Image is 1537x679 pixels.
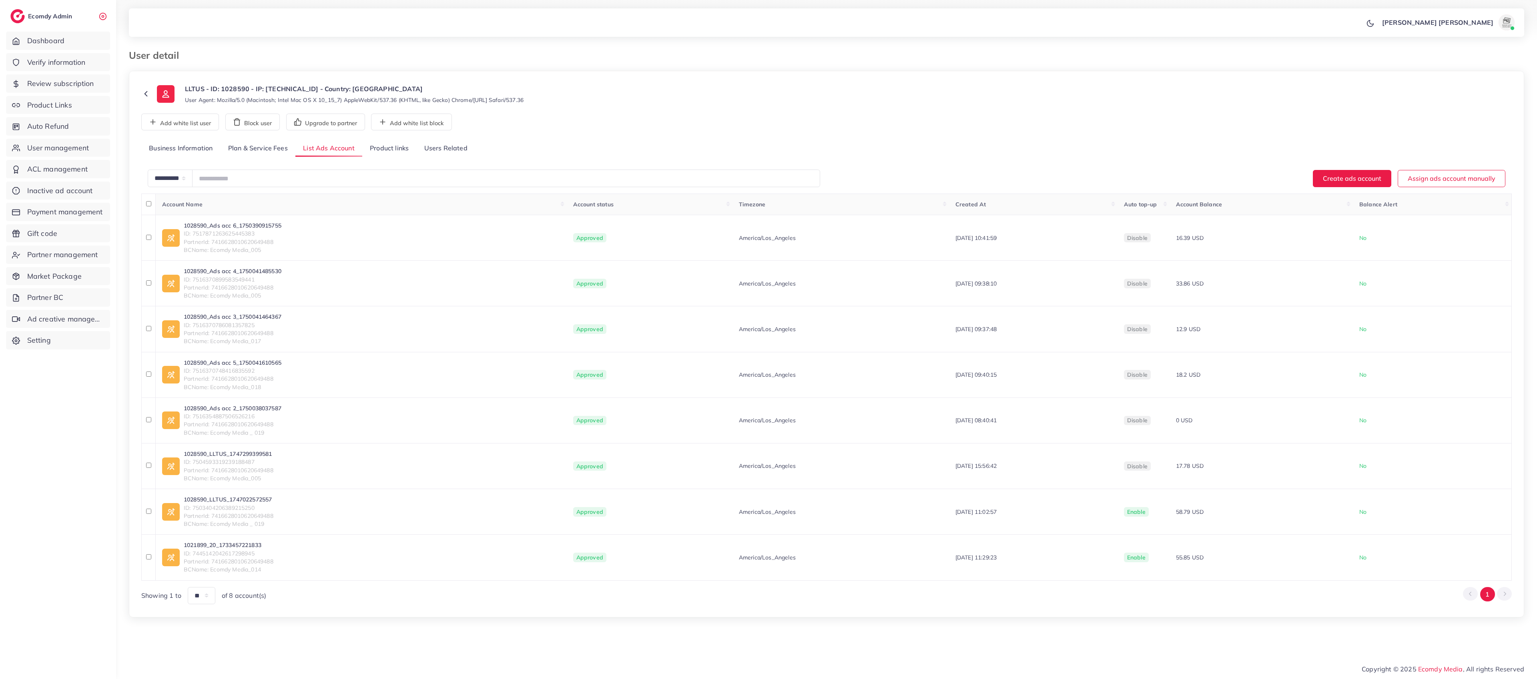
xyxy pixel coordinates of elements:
button: Block user [225,114,280,130]
ul: Pagination [1463,587,1512,602]
img: ic-ad-info.7fc67b75.svg [162,320,180,338]
span: Balance Alert [1359,201,1397,208]
span: disable [1127,234,1148,242]
img: ic-ad-info.7fc67b75.svg [162,275,180,292]
a: Verify information [6,53,110,72]
h3: User detail [129,50,185,61]
a: List Ads Account [295,140,362,157]
a: 1028590_Ads acc 5_1750041610565 [184,359,281,367]
span: of 8 account(s) [222,591,266,600]
a: 1028590_LLTUS_1747299399581 [184,450,273,458]
span: Market Package [27,271,82,282]
span: BCName: Ecomdy Media _ 019 [184,429,281,437]
span: ID: 7517871263625445383 [184,230,281,238]
a: Inactive ad account [6,182,110,200]
img: logo [10,9,25,23]
span: PartnerId: 7416628010620649488 [184,284,281,292]
a: Dashboard [6,32,110,50]
span: PartnerId: 7416628010620649488 [184,238,281,246]
a: 1028590_Ads acc 6_1750390915755 [184,222,281,230]
span: 16.39 USD [1176,234,1204,242]
span: Account Balance [1176,201,1222,208]
a: 1028590_LLTUS_1747022572557 [184,495,273,503]
span: Approved [573,461,606,471]
a: Business Information [141,140,221,157]
span: , All rights Reserved [1463,664,1524,674]
span: Dashboard [27,36,64,46]
p: LLTUS - ID: 1028590 - IP: [TECHNICAL_ID] - Country: [GEOGRAPHIC_DATA] [185,84,524,94]
a: Partner BC [6,288,110,307]
span: No [1359,280,1366,287]
a: Market Package [6,267,110,286]
span: ACL management [27,164,88,174]
a: logoEcomdy Admin [10,9,74,23]
span: Product Links [27,100,72,110]
img: ic-ad-info.7fc67b75.svg [162,411,180,429]
span: Approved [573,233,606,243]
small: User Agent: Mozilla/5.0 (Macintosh; Intel Mac OS X 10_15_7) AppleWebKit/537.36 (KHTML, like Gecko... [185,96,524,104]
img: ic-ad-info.7fc67b75.svg [162,549,180,566]
span: America/Los_Angeles [739,325,796,333]
a: 1028590_Ads acc 4_1750041485530 [184,267,281,275]
span: No [1359,462,1366,469]
span: Review subscription [27,78,94,89]
span: ID: 7516354887506526216 [184,412,281,420]
a: 1028590_Ads acc 2_1750038037587 [184,404,281,412]
span: Account status [573,201,614,208]
p: [PERSON_NAME] [PERSON_NAME] [1382,18,1493,27]
span: 0 USD [1176,417,1193,424]
a: Users Related [416,140,475,157]
a: Product links [362,140,416,157]
span: America/Los_Angeles [739,234,796,242]
a: Plan & Service Fees [221,140,295,157]
span: [DATE] 11:02:57 [955,508,997,515]
span: enable [1127,508,1146,515]
button: Add white list block [371,114,452,130]
a: Product Links [6,96,110,114]
span: America/Los_Angeles [739,280,796,288]
a: Gift code [6,224,110,243]
span: disable [1127,371,1148,378]
h2: Ecomdy Admin [28,12,74,20]
span: Approved [573,324,606,334]
span: No [1359,326,1366,333]
span: disable [1127,463,1148,470]
button: Assign ads account manually [1398,170,1505,187]
span: PartnerId: 7416628010620649488 [184,466,273,474]
span: 12.9 USD [1176,326,1200,333]
span: enable [1127,554,1146,561]
span: Auto Refund [27,121,69,132]
span: Payment management [27,207,103,217]
span: 55.85 USD [1176,554,1204,561]
span: ID: 7504593319239188487 [184,458,273,466]
span: ID: 7503404206389215250 [184,504,273,512]
span: BCName: Ecomdy Media_005 [184,246,281,254]
span: disable [1127,326,1148,333]
a: User management [6,139,110,157]
span: PartnerId: 7416628010620649488 [184,375,281,383]
img: ic-ad-info.7fc67b75.svg [162,229,180,247]
span: BCName: Ecomdy Media_017 [184,337,281,345]
span: PartnerId: 7416628010620649488 [184,420,281,428]
span: PartnerId: 7416628010620649488 [184,329,281,337]
span: disable [1127,417,1148,424]
span: Timezone [739,201,765,208]
span: Approved [573,279,606,288]
button: Go to page 1 [1480,587,1495,602]
span: ID: 7516370899583549441 [184,276,281,284]
span: Auto top-up [1124,201,1157,208]
span: BCName: Ecomdy Media_014 [184,565,273,573]
span: Inactive ad account [27,186,93,196]
a: 1028590_Ads acc 3_1750041464367 [184,313,281,321]
span: [DATE] 09:37:48 [955,326,997,333]
span: Partner BC [27,292,64,303]
span: ID: 7516370748416835592 [184,367,281,375]
span: Approved [573,370,606,379]
span: Account Name [162,201,203,208]
img: ic-ad-info.7fc67b75.svg [162,366,180,383]
span: ID: 7516370786081357825 [184,321,281,329]
span: 58.79 USD [1176,508,1204,515]
img: avatar [1499,14,1515,30]
a: Partner management [6,246,110,264]
span: [DATE] 09:40:15 [955,371,997,378]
